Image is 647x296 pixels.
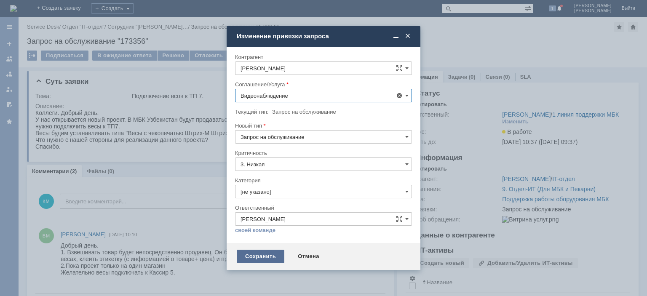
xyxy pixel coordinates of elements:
[396,65,403,72] span: Сложная форма
[396,216,403,222] span: Сложная форма
[392,32,400,40] span: Свернуть (Ctrl + M)
[235,150,410,156] div: Критичность
[235,205,410,211] div: Ответственный
[235,82,410,87] div: Соглашение/Услуга
[272,109,336,115] span: Запрос на обслуживание
[235,54,410,60] div: Контрагент
[235,227,275,234] a: своей команде
[404,32,412,40] span: Закрыть
[134,13,152,20] span: + цена
[396,92,403,99] span: Удалить
[235,109,268,115] label: Текущий тип:
[235,123,410,128] div: Новый тип
[237,32,412,40] div: Изменение привязки запроса
[235,178,410,183] div: Категория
